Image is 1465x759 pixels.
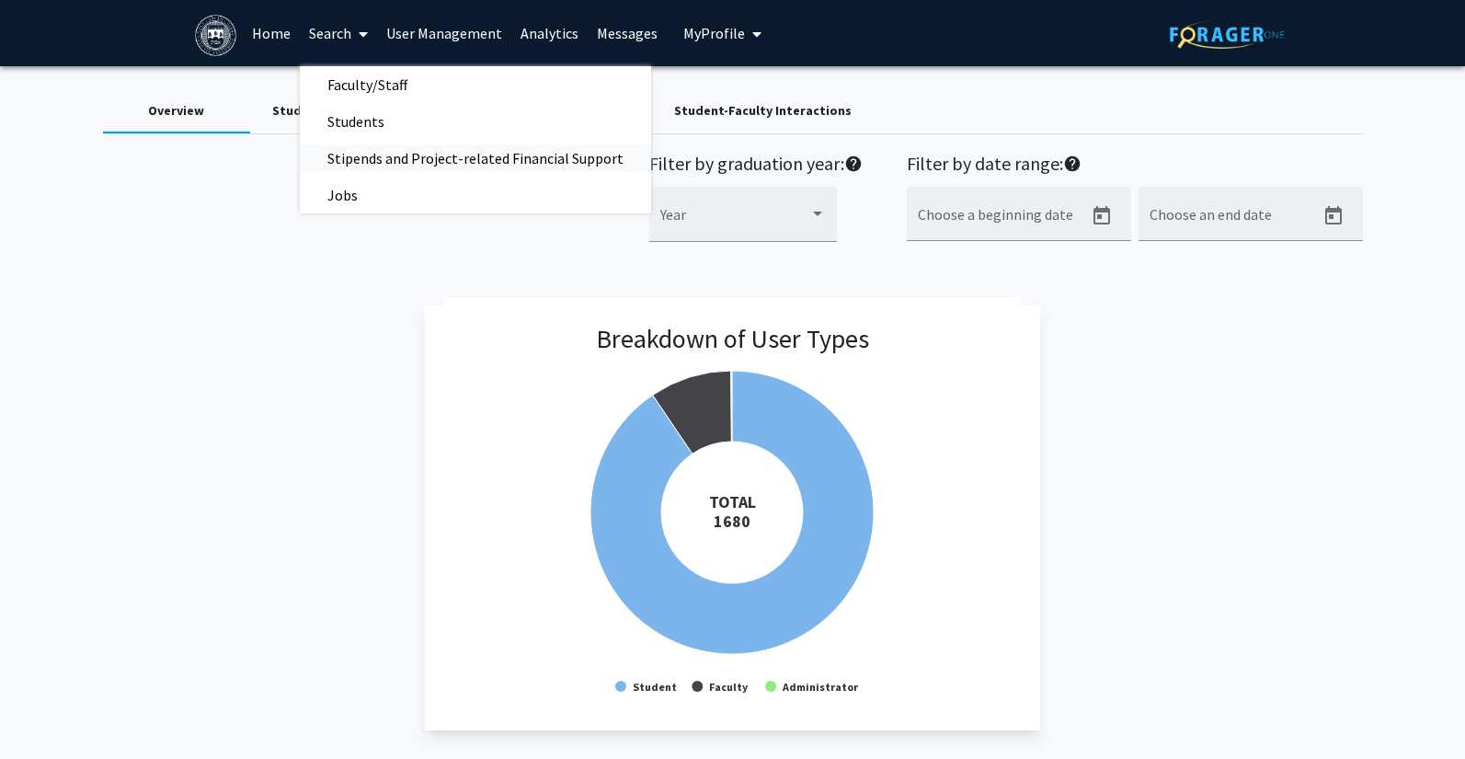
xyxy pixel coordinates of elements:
[709,491,756,532] tspan: TOTAL 1680
[511,1,588,65] a: Analytics
[148,101,204,121] div: Overview
[300,140,651,177] span: Stipends and Project-related Financial Support
[907,153,1363,179] h2: Filter by date range:
[683,24,745,42] span: My Profile
[300,66,435,103] span: Faculty/Staff
[14,676,78,745] iframe: Chat
[300,177,385,213] span: Jobs
[300,108,651,135] a: Students
[649,153,863,179] h2: Filter by graduation year:
[633,680,677,694] text: Student
[243,1,300,65] a: Home
[1083,198,1120,235] button: Open calendar
[674,101,852,121] div: Student-Faculty Interactions
[1315,198,1352,235] button: Open calendar
[596,324,869,355] h3: Breakdown of User Types
[844,153,863,175] mat-icon: help
[588,1,667,65] a: Messages
[300,144,651,172] a: Stipends and Project-related Financial Support
[1170,20,1285,49] img: ForagerOne Logo
[300,71,651,98] a: Faculty/Staff
[709,680,749,694] text: Faculty
[300,103,412,140] span: Students
[300,1,377,65] a: Search
[300,181,651,209] a: Jobs
[195,15,236,56] img: Brandeis University Logo
[377,1,511,65] a: User Management
[1063,153,1082,175] mat-icon: help
[782,680,859,694] text: Administrator
[272,101,432,121] div: Student Users Breakdown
